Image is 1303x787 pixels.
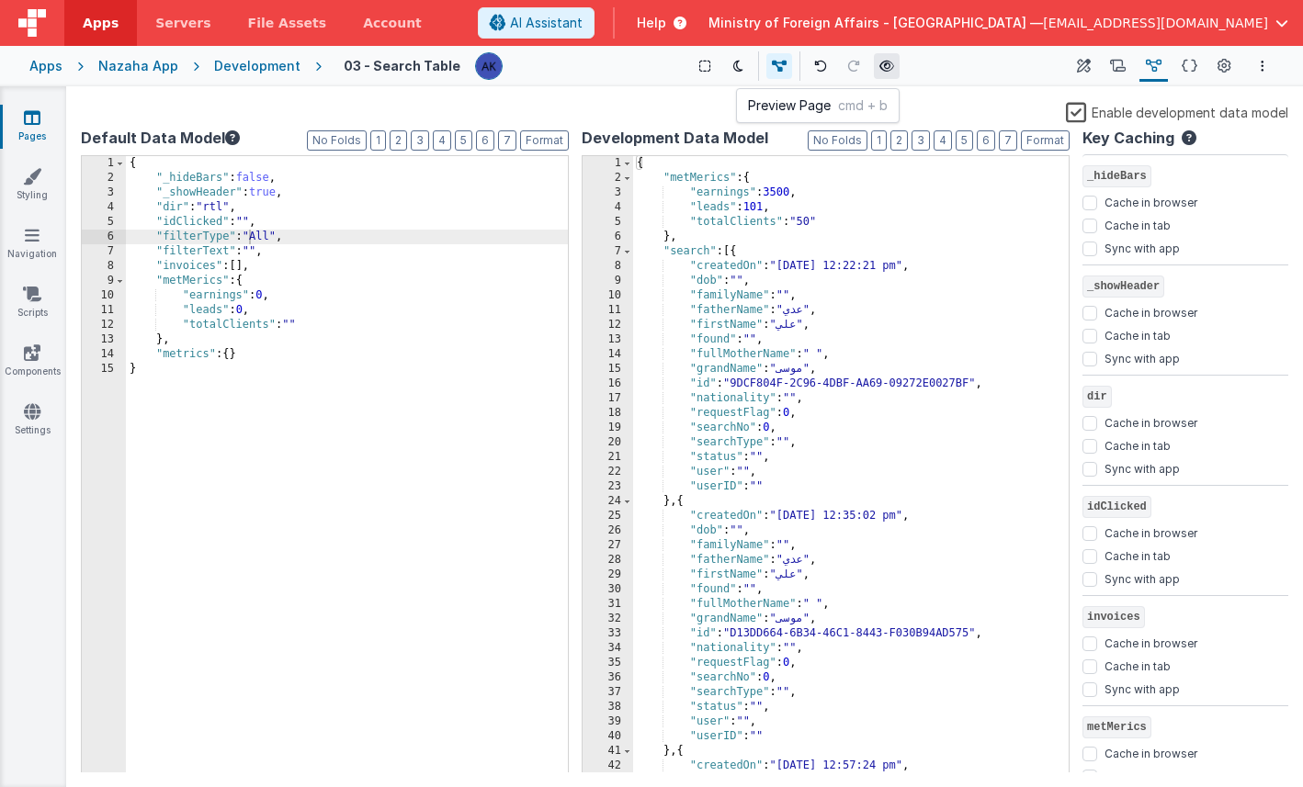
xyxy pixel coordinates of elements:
[81,127,240,149] button: Default Data Model
[1105,743,1197,761] label: Cache in browser
[1252,55,1274,77] button: Options
[890,130,908,151] button: 2
[1043,14,1268,32] span: [EMAIL_ADDRESS][DOMAIN_NAME]
[583,656,633,670] div: 35
[583,626,633,641] div: 33
[155,14,210,32] span: Servers
[1082,496,1151,518] span: idClicked
[583,612,633,626] div: 32
[583,509,633,523] div: 25
[82,244,126,259] div: 7
[476,130,494,151] button: 6
[307,130,367,151] button: No Folds
[1105,545,1171,564] label: Cache in tab
[82,230,126,244] div: 6
[583,700,633,714] div: 38
[1105,523,1197,541] label: Cache in browser
[82,274,126,288] div: 9
[1082,716,1151,738] span: metMerics
[1082,130,1174,147] h4: Key Caching
[583,523,633,538] div: 26
[583,538,633,553] div: 27
[82,288,126,303] div: 10
[1021,130,1070,151] button: Format
[370,130,386,151] button: 1
[583,362,633,377] div: 15
[912,130,930,151] button: 3
[583,435,633,450] div: 20
[583,377,633,391] div: 16
[1105,633,1197,651] label: Cache in browser
[583,406,633,421] div: 18
[510,14,583,32] span: AI Assistant
[1105,302,1197,320] label: Cache in browser
[583,215,633,230] div: 5
[82,332,126,347] div: 13
[1105,568,1180,587] label: Sync with app
[956,130,973,151] button: 5
[583,347,633,362] div: 14
[82,215,126,230] div: 5
[583,582,633,597] div: 30
[433,130,451,151] button: 4
[808,130,867,151] button: No Folds
[583,288,633,303] div: 10
[708,14,1043,32] span: Ministry of Foreign Affairs - [GEOGRAPHIC_DATA] —
[583,568,633,582] div: 29
[1066,101,1288,122] label: Enable development data model
[583,318,633,332] div: 12
[455,130,472,151] button: 5
[498,130,516,151] button: 7
[98,57,178,75] div: Nazaha App
[1105,238,1180,256] label: Sync with app
[1105,458,1180,477] label: Sync with app
[1082,165,1151,187] span: _hideBars
[214,57,300,75] div: Development
[583,259,633,274] div: 8
[29,57,62,75] div: Apps
[82,171,126,186] div: 2
[583,494,633,509] div: 24
[871,130,887,151] button: 1
[583,465,633,479] div: 22
[1105,766,1171,784] label: Cache in tab
[583,729,633,744] div: 40
[583,450,633,465] div: 21
[83,14,119,32] span: Apps
[583,332,633,347] div: 13
[583,421,633,435] div: 19
[82,347,126,362] div: 14
[637,14,666,32] span: Help
[583,230,633,244] div: 6
[82,318,126,332] div: 12
[1105,325,1171,343] label: Cache in tab
[1082,386,1112,408] span: dir
[977,130,995,151] button: 6
[411,130,429,151] button: 3
[583,759,633,773] div: 42
[582,127,768,149] span: Development Data Model
[82,156,126,171] div: 1
[583,685,633,700] div: 37
[999,130,1017,151] button: 7
[1105,435,1171,454] label: Cache in tab
[934,130,952,151] button: 4
[583,244,633,259] div: 7
[82,200,126,215] div: 4
[583,186,633,200] div: 3
[583,744,633,759] div: 41
[583,391,633,406] div: 17
[82,186,126,200] div: 3
[1082,606,1145,628] span: invoices
[82,303,126,318] div: 11
[520,130,569,151] button: Format
[1105,656,1171,674] label: Cache in tab
[1105,412,1197,431] label: Cache in browser
[1105,348,1180,366] label: Sync with app
[390,130,407,151] button: 2
[583,597,633,612] div: 31
[583,714,633,729] div: 39
[344,59,460,73] h4: 03 - Search Table
[583,479,633,494] div: 23
[1105,679,1180,697] label: Sync with app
